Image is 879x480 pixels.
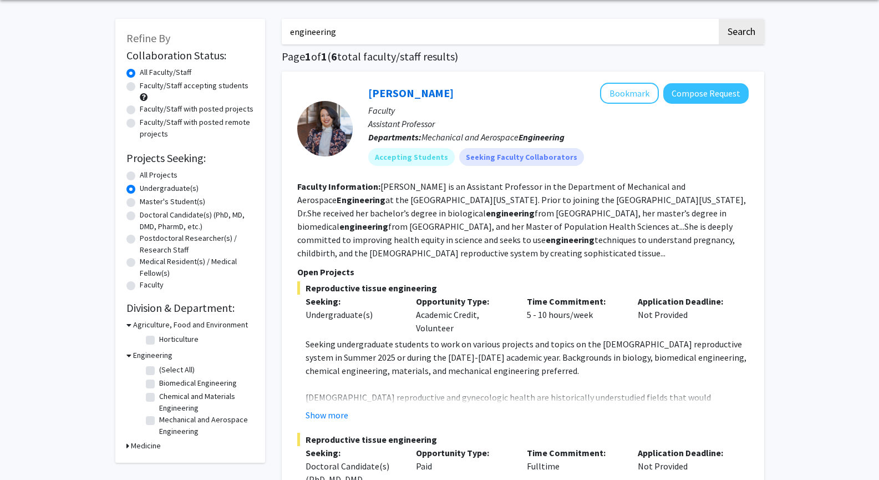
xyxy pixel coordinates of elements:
[305,49,311,63] span: 1
[527,446,621,459] p: Time Commitment:
[282,50,764,63] h1: Page of ( total faculty/staff results)
[306,337,749,377] p: Seeking undergraduate students to work on various projects and topics on the [DEMOGRAPHIC_DATA] r...
[368,104,749,117] p: Faculty
[719,19,764,44] button: Search
[638,295,732,308] p: Application Deadline:
[519,132,565,143] b: Engineering
[131,440,161,452] h3: Medicine
[282,19,717,44] input: Search Keywords
[140,209,254,233] label: Doctoral Candidate(s) (PhD, MD, DMD, PharmD, etc.)
[140,80,248,92] label: Faculty/Staff accepting students
[159,334,199,345] label: Horticulture
[159,391,251,414] label: Chemical and Materials Engineering
[140,279,164,291] label: Faculty
[519,295,629,335] div: 5 - 10 hours/week
[140,103,253,115] label: Faculty/Staff with posted projects
[600,83,659,104] button: Add Samantha Zambuto to Bookmarks
[140,183,199,194] label: Undergraduate(s)
[663,83,749,104] button: Compose Request to Samantha Zambuto
[297,181,380,192] b: Faculty Information:
[408,295,519,335] div: Academic Credit, Volunteer
[140,233,254,256] label: Postdoctoral Researcher(s) / Research Staff
[416,295,510,308] p: Opportunity Type:
[159,377,237,389] label: Biomedical Engineering
[321,49,327,63] span: 1
[306,391,749,471] p: [DEMOGRAPHIC_DATA] reproductive and gynecologic health are historically understudied fields that ...
[368,117,749,130] p: Assistant Professor
[126,49,254,62] h2: Collaboration Status:
[306,446,400,459] p: Seeking:
[140,169,177,181] label: All Projects
[297,265,749,279] p: Open Projects
[140,67,191,78] label: All Faculty/Staff
[126,301,254,315] h2: Division & Department:
[297,433,749,446] span: Reproductive tissue engineering
[306,308,400,321] div: Undergraduate(s)
[416,446,510,459] p: Opportunity Type:
[297,281,749,295] span: Reproductive tissue engineering
[133,350,172,361] h3: Engineering
[368,148,455,166] mat-chip: Accepting Students
[368,132,421,143] b: Departments:
[486,208,535,219] b: engineering
[159,414,251,437] label: Mechanical and Aerospace Engineering
[368,86,454,100] a: [PERSON_NAME]
[629,295,740,335] div: Not Provided
[331,49,337,63] span: 6
[527,295,621,308] p: Time Commitment:
[546,234,595,245] b: engineering
[339,221,388,232] b: engineering
[8,430,47,472] iframe: Chat
[140,117,254,140] label: Faculty/Staff with posted remote projects
[297,181,746,259] fg-read-more: [PERSON_NAME] is an Assistant Professor in the Department of Mechanical and Aerospace at the [GEO...
[140,256,254,279] label: Medical Resident(s) / Medical Fellow(s)
[638,446,732,459] p: Application Deadline:
[337,194,385,205] b: Engineering
[306,408,348,422] button: Show more
[126,31,170,45] span: Refine By
[126,151,254,165] h2: Projects Seeking:
[133,319,248,331] h3: Agriculture, Food and Environment
[159,364,195,376] label: (Select All)
[459,148,584,166] mat-chip: Seeking Faculty Collaborators
[306,295,400,308] p: Seeking:
[140,196,205,208] label: Master's Student(s)
[421,132,565,143] span: Mechanical and Aerospace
